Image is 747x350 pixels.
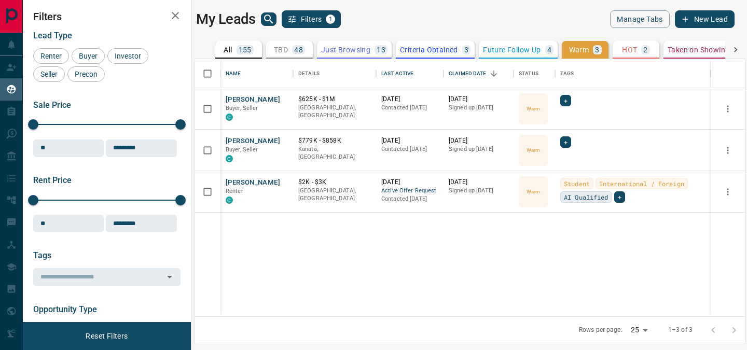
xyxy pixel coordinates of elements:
[618,192,621,202] span: +
[298,187,371,203] p: [GEOGRAPHIC_DATA], [GEOGRAPHIC_DATA]
[33,31,72,40] span: Lead Type
[564,95,568,106] span: +
[720,184,736,200] button: more
[527,105,540,113] p: Warm
[547,46,551,53] p: 4
[614,191,625,203] div: +
[595,46,599,53] p: 3
[579,326,622,334] p: Rows per page:
[79,327,134,345] button: Reset Filters
[381,187,438,195] span: Active Offer Request
[483,46,541,53] p: Future Follow Up
[33,48,69,64] div: Renter
[33,100,71,110] span: Sale Price
[226,188,243,194] span: Renter
[72,48,105,64] div: Buyer
[560,95,571,106] div: +
[449,145,508,153] p: Signed up [DATE]
[377,46,385,53] p: 13
[464,46,468,53] p: 3
[564,137,568,147] span: +
[239,46,252,53] p: 155
[226,105,258,111] span: Buyer, Seller
[298,104,371,120] p: [GEOGRAPHIC_DATA], [GEOGRAPHIC_DATA]
[560,136,571,148] div: +
[162,270,177,284] button: Open
[298,145,371,161] p: Kanata, [GEOGRAPHIC_DATA]
[381,178,438,187] p: [DATE]
[298,136,371,145] p: $779K - $858K
[449,104,508,112] p: Signed up [DATE]
[381,95,438,104] p: [DATE]
[37,52,65,60] span: Renter
[75,52,101,60] span: Buyer
[564,192,608,202] span: AI Qualified
[111,52,145,60] span: Investor
[564,178,590,189] span: Student
[33,304,97,314] span: Opportunity Type
[668,326,693,334] p: 1–3 of 3
[381,145,438,153] p: Contacted [DATE]
[226,95,280,105] button: [PERSON_NAME]
[294,46,303,53] p: 48
[449,136,508,145] p: [DATE]
[627,323,652,338] div: 25
[33,10,181,23] h2: Filters
[381,136,438,145] p: [DATE]
[668,46,734,53] p: Taken on Showings
[321,46,370,53] p: Just Browsing
[196,11,256,27] h1: My Leads
[560,59,574,88] div: Tags
[720,143,736,158] button: more
[33,175,72,185] span: Rent Price
[527,146,540,154] p: Warm
[555,59,711,88] div: Tags
[327,16,334,23] span: 1
[298,59,320,88] div: Details
[381,104,438,112] p: Contacted [DATE]
[675,10,735,28] button: New Lead
[293,59,376,88] div: Details
[33,66,65,82] div: Seller
[226,136,280,146] button: [PERSON_NAME]
[226,178,280,188] button: [PERSON_NAME]
[381,195,438,203] p: Contacted [DATE]
[599,178,684,189] span: International / Foreign
[37,70,61,78] span: Seller
[643,46,647,53] p: 2
[444,59,514,88] div: Claimed Date
[449,187,508,195] p: Signed up [DATE]
[226,146,258,153] span: Buyer, Seller
[298,178,371,187] p: $2K - $3K
[107,48,148,64] div: Investor
[261,12,276,26] button: search button
[226,155,233,162] div: condos.ca
[67,66,105,82] div: Precon
[274,46,288,53] p: TBD
[527,188,540,195] p: Warm
[220,59,293,88] div: Name
[376,59,444,88] div: Last Active
[487,66,501,81] button: Sort
[226,114,233,121] div: condos.ca
[71,70,101,78] span: Precon
[224,46,232,53] p: All
[610,10,669,28] button: Manage Tabs
[298,95,371,104] p: $625K - $1M
[519,59,538,88] div: Status
[449,59,487,88] div: Claimed Date
[400,46,458,53] p: Criteria Obtained
[449,178,508,187] p: [DATE]
[569,46,589,53] p: Warm
[449,95,508,104] p: [DATE]
[282,10,341,28] button: Filters1
[226,197,233,204] div: condos.ca
[381,59,413,88] div: Last Active
[33,250,51,260] span: Tags
[226,59,241,88] div: Name
[622,46,637,53] p: HOT
[720,101,736,117] button: more
[514,59,555,88] div: Status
